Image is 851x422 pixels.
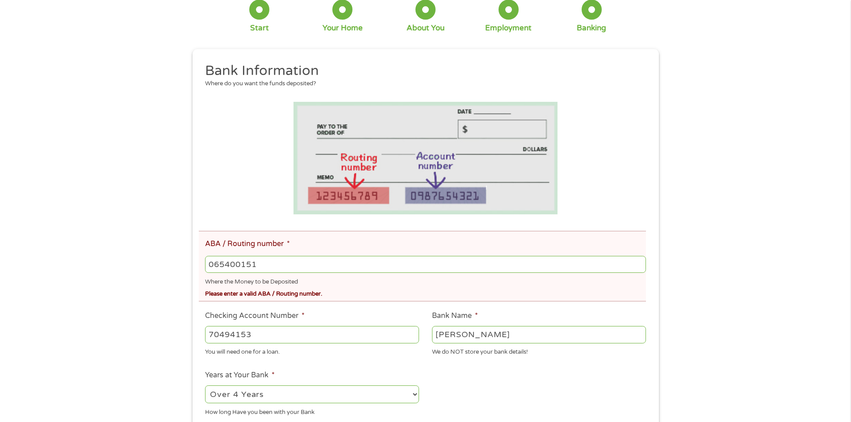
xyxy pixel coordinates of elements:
div: Where do you want the funds deposited? [205,79,639,88]
label: Bank Name [432,311,478,321]
h2: Bank Information [205,62,639,80]
div: How long Have you been with your Bank [205,405,419,417]
div: We do NOT store your bank details! [432,345,646,357]
label: ABA / Routing number [205,239,290,249]
img: Routing number location [293,102,558,215]
div: Employment [485,23,532,33]
input: 345634636 [205,326,419,343]
input: 263177916 [205,256,646,273]
div: Start [250,23,269,33]
div: Please enter a valid ABA / Routing number. [205,287,646,299]
div: Your Home [323,23,363,33]
label: Checking Account Number [205,311,305,321]
div: Banking [577,23,606,33]
div: About You [407,23,444,33]
div: Where the Money to be Deposited [205,275,646,287]
label: Years at Your Bank [205,371,275,380]
div: You will need one for a loan. [205,345,419,357]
